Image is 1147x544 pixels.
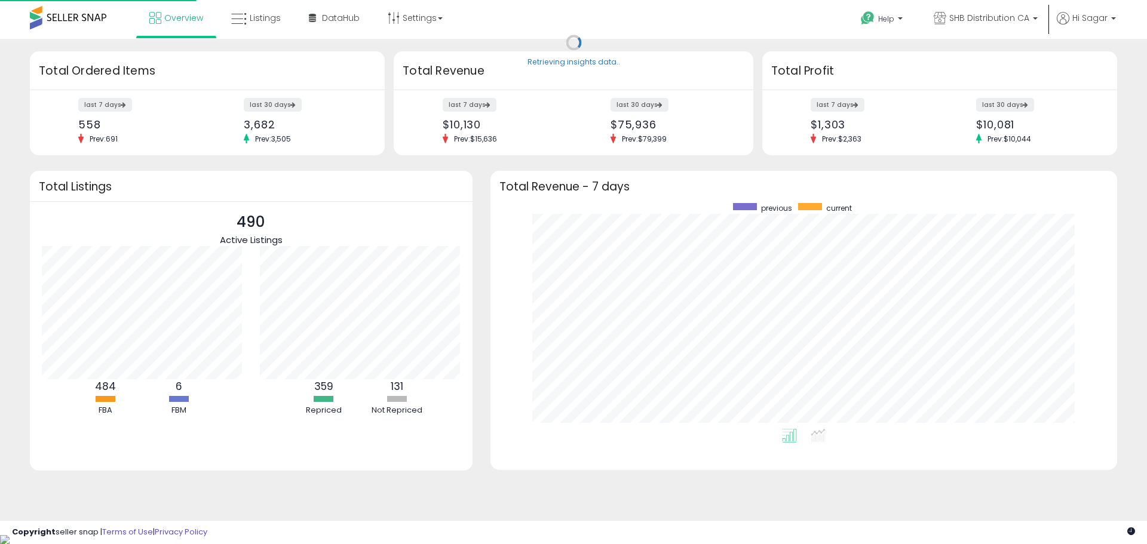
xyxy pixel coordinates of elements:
[611,118,732,131] div: $75,936
[771,63,1108,79] h3: Total Profit
[976,118,1096,131] div: $10,081
[811,98,864,112] label: last 7 days
[143,405,214,416] div: FBM
[616,134,673,144] span: Prev: $79,399
[611,98,668,112] label: last 30 days
[361,405,433,416] div: Not Repriced
[78,98,132,112] label: last 7 days
[78,118,198,131] div: 558
[878,14,894,24] span: Help
[95,379,116,394] b: 484
[826,203,852,213] span: current
[443,98,496,112] label: last 7 days
[164,12,203,24] span: Overview
[949,12,1029,24] span: SHB Distribution CA
[528,57,620,68] div: Retrieving insights data..
[314,379,333,394] b: 359
[176,379,182,394] b: 6
[244,118,364,131] div: 3,682
[69,405,141,416] div: FBA
[976,98,1034,112] label: last 30 days
[448,134,503,144] span: Prev: $15,636
[391,379,403,394] b: 131
[288,405,360,416] div: Repriced
[12,527,207,538] div: seller snap | |
[250,12,281,24] span: Listings
[860,11,875,26] i: Get Help
[499,182,1108,191] h3: Total Revenue - 7 days
[249,134,297,144] span: Prev: 3,505
[443,118,565,131] div: $10,130
[982,134,1037,144] span: Prev: $10,044
[102,526,153,537] a: Terms of Use
[811,118,931,131] div: $1,303
[761,203,792,213] span: previous
[322,12,360,24] span: DataHub
[84,134,124,144] span: Prev: 691
[816,134,867,144] span: Prev: $2,363
[155,526,207,537] a: Privacy Policy
[851,2,915,39] a: Help
[12,526,56,537] strong: Copyright
[220,211,283,233] p: 490
[1072,12,1108,24] span: Hi Sagar
[403,63,744,79] h3: Total Revenue
[220,233,283,246] span: Active Listings
[39,63,376,79] h3: Total Ordered Items
[244,98,302,112] label: last 30 days
[39,182,464,191] h3: Total Listings
[1057,12,1116,39] a: Hi Sagar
